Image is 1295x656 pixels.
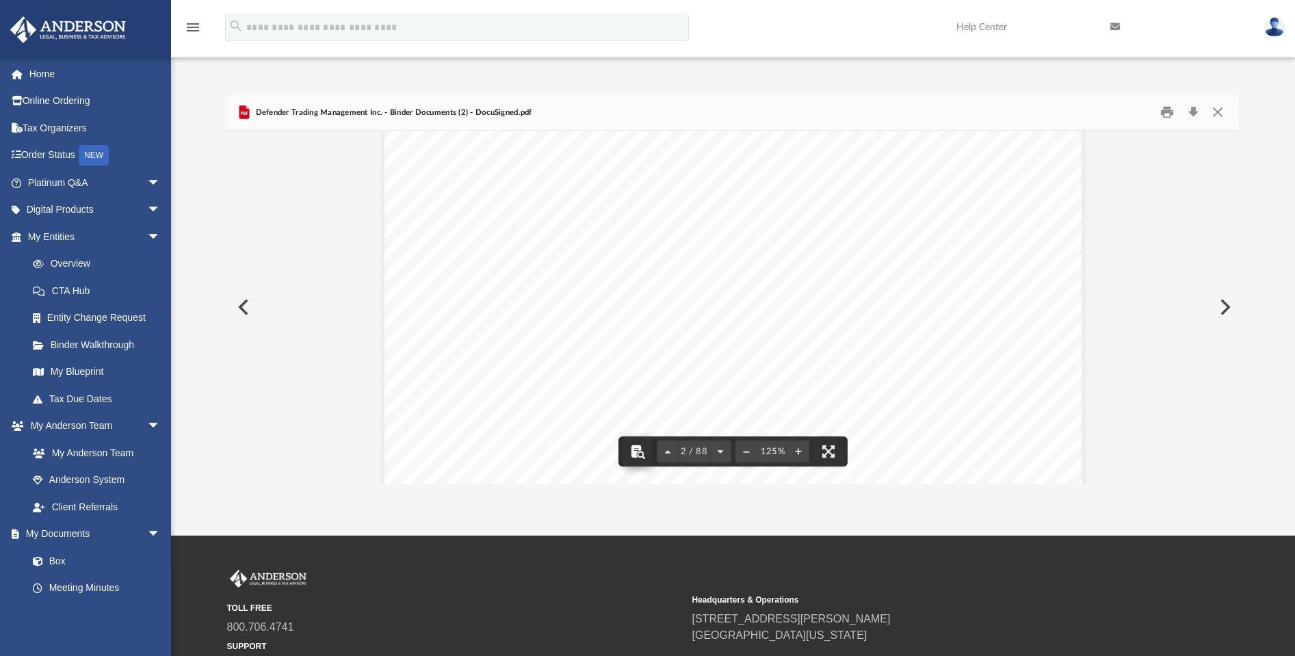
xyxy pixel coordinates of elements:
a: Home [10,60,181,88]
button: Download [1181,102,1205,123]
span: arrow_drop_down [147,169,174,197]
img: Anderson Advisors Platinum Portal [227,570,309,588]
a: My Blueprint [19,358,174,386]
a: 800.706.4741 [227,621,294,633]
a: Meeting Minutes [19,575,174,602]
a: Platinum Q&Aarrow_drop_down [10,169,181,196]
button: Next File [1209,288,1239,326]
button: Zoom in [787,436,809,467]
button: Previous page [657,436,679,467]
button: Next page [709,436,731,467]
span: 2 / 88 [679,447,710,456]
a: Box [19,547,168,575]
small: TOLL FREE [227,602,683,614]
a: [GEOGRAPHIC_DATA][US_STATE] [692,629,867,641]
button: Close [1205,102,1229,123]
img: Anderson Advisors Platinum Portal [6,16,130,43]
div: Document Viewer [227,131,1239,484]
div: Preview [227,95,1239,484]
a: Tax Due Dates [19,385,181,412]
button: Print [1153,102,1181,123]
span: [US_STATE] Corporation [634,250,880,271]
a: Binder Walkthrough [19,331,181,358]
button: Zoom out [735,436,757,467]
a: Client Referrals [19,493,174,521]
div: NEW [79,145,109,166]
a: Digital Productsarrow_drop_down [10,196,181,224]
button: Toggle findbar [623,436,653,467]
a: My Anderson Team [19,439,168,467]
span: arrow_drop_down [147,223,174,251]
span: Defender Trading Management Inc. [586,227,927,248]
a: My Anderson Teamarrow_drop_down [10,412,174,440]
a: CTA Hub [19,277,181,304]
span: 3496444 [729,477,809,498]
span: arrow_drop_down [147,196,174,224]
i: menu [185,19,201,36]
a: [STREET_ADDRESS][PERSON_NAME] [692,613,891,625]
small: Headquarters & Operations [692,594,1148,606]
a: Entity Change Request [19,304,181,332]
i: search [228,18,244,34]
a: Overview [19,250,181,278]
button: 2 / 88 [679,436,710,467]
button: Enter fullscreen [813,436,843,467]
span: arrow_drop_down [147,521,174,549]
div: Current zoom level [757,447,787,456]
span: - [722,477,729,498]
small: SUPPORT [227,640,683,653]
img: User Pic [1264,17,1285,37]
div: File preview [227,131,1239,484]
a: Online Ordering [10,88,181,115]
span: arrow_drop_down [147,412,174,441]
span: A [603,250,616,271]
button: Previous File [227,288,257,326]
a: My Entitiesarrow_drop_down [10,223,181,250]
a: Forms Library [19,601,168,629]
span: Employer Identification Number [599,371,908,392]
a: My Documentsarrow_drop_down [10,521,174,548]
a: Anderson System [19,467,174,494]
a: Tax Organizers [10,114,181,142]
a: menu [185,26,201,36]
span: Defender Trading Management Inc. - Binder Documents (2) - DocuSigned.pdf [252,107,532,119]
span: 33 [698,477,721,498]
a: Order StatusNEW [10,142,181,170]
